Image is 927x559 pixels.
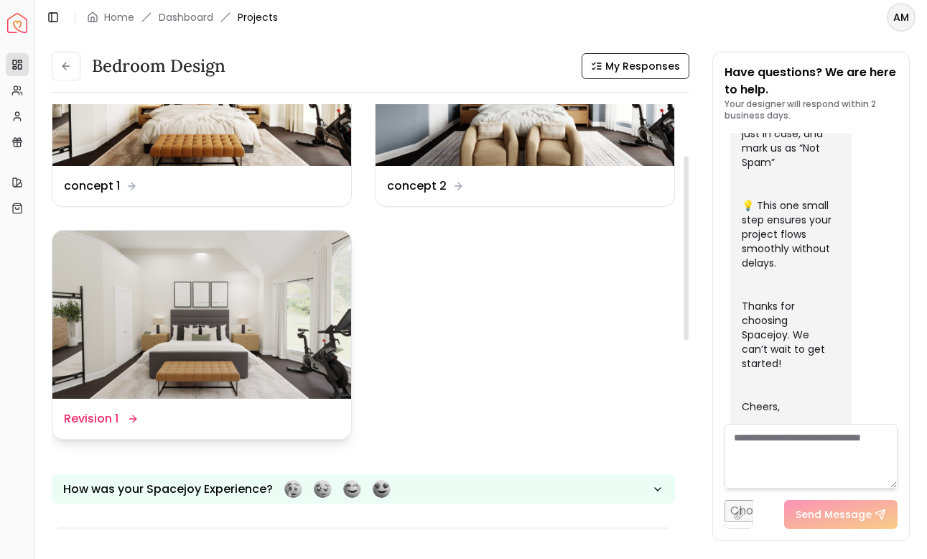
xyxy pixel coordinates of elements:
[725,64,898,98] p: Have questions? We are here to help.
[159,10,213,24] a: Dashboard
[92,55,225,78] h3: Bedroom design
[725,98,898,121] p: Your designer will respond within 2 business days.
[64,410,118,428] dd: Revision 1
[63,481,273,498] p: How was your Spacejoy Experience?
[238,10,278,24] span: Projects
[52,231,351,399] img: Revision 1
[888,4,914,30] span: AM
[605,59,680,73] span: My Responses
[52,474,675,504] button: How was your Spacejoy Experience?Feeling terribleFeeling badFeeling goodFeeling awesome
[52,230,352,440] a: Revision 1Revision 1
[7,13,27,33] img: Spacejoy Logo
[887,3,916,32] button: AM
[87,10,278,24] nav: breadcrumb
[7,13,27,33] a: Spacejoy
[104,10,134,24] a: Home
[582,53,689,79] button: My Responses
[387,177,447,195] dd: concept 2
[64,177,120,195] dd: concept 1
